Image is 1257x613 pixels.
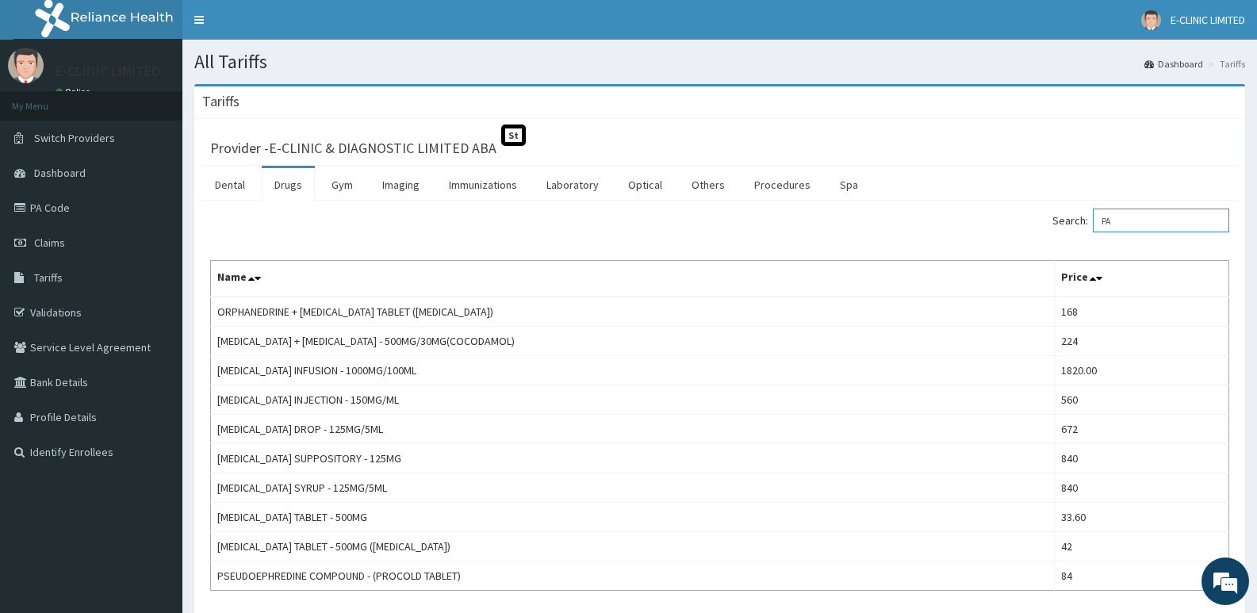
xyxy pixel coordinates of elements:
[92,200,219,360] span: We're online!
[260,8,298,46] div: Minimize live chat window
[211,503,1055,532] td: [MEDICAL_DATA] TABLET - 500MG
[34,131,115,145] span: Switch Providers
[1141,10,1161,30] img: User Image
[1055,356,1229,385] td: 1820.00
[82,89,266,109] div: Chat with us now
[615,168,675,201] a: Optical
[1055,297,1229,327] td: 168
[211,532,1055,561] td: [MEDICAL_DATA] TABLET - 500MG ([MEDICAL_DATA])
[1055,444,1229,473] td: 840
[211,261,1055,297] th: Name
[34,270,63,285] span: Tariffs
[1055,415,1229,444] td: 672
[436,168,530,201] a: Immunizations
[194,52,1245,72] h1: All Tariffs
[56,86,94,98] a: Online
[679,168,738,201] a: Others
[1171,13,1245,27] span: E-CLINIC LIMITED
[262,168,315,201] a: Drugs
[742,168,823,201] a: Procedures
[8,48,44,83] img: User Image
[827,168,871,201] a: Spa
[211,356,1055,385] td: [MEDICAL_DATA] INFUSION - 1000MG/100ML
[1052,209,1229,232] label: Search:
[211,385,1055,415] td: [MEDICAL_DATA] INJECTION - 150MG/ML
[211,297,1055,327] td: ORPHANEDRINE + [MEDICAL_DATA] TABLET ([MEDICAL_DATA])
[1055,473,1229,503] td: 840
[211,327,1055,356] td: [MEDICAL_DATA] + [MEDICAL_DATA] - 500MG/30MG(COCODAMOL)
[1144,57,1203,71] a: Dashboard
[34,166,86,180] span: Dashboard
[1055,532,1229,561] td: 42
[1055,385,1229,415] td: 560
[210,141,496,155] h3: Provider - E-CLINIC & DIAGNOSTIC LIMITED ABA
[202,94,240,109] h3: Tariffs
[34,236,65,250] span: Claims
[1055,327,1229,356] td: 224
[8,433,302,488] textarea: Type your message and hit 'Enter'
[211,561,1055,591] td: PSEUDOEPHREDINE COMPOUND - (PROCOLD TABLET)
[1055,503,1229,532] td: 33.60
[211,473,1055,503] td: [MEDICAL_DATA] SYRUP - 125MG/5ML
[56,64,160,79] p: E-CLINIC LIMITED
[1205,57,1245,71] li: Tariffs
[1055,261,1229,297] th: Price
[1055,561,1229,591] td: 84
[370,168,432,201] a: Imaging
[319,168,366,201] a: Gym
[211,444,1055,473] td: [MEDICAL_DATA] SUPPOSITORY - 125MG
[534,168,611,201] a: Laboratory
[29,79,64,119] img: d_794563401_company_1708531726252_794563401
[501,125,526,146] span: St
[1093,209,1229,232] input: Search:
[211,415,1055,444] td: [MEDICAL_DATA] DROP - 125MG/5ML
[202,168,258,201] a: Dental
